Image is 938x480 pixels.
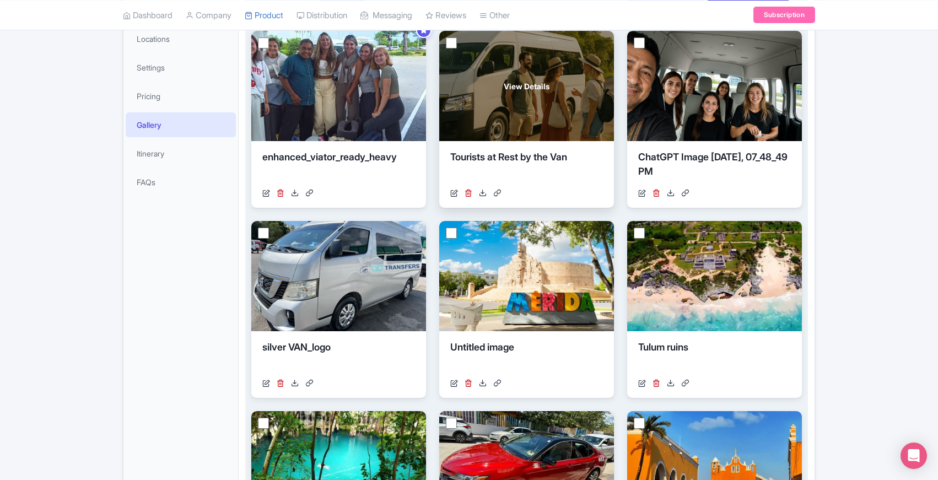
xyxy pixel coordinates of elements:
div: Open Intercom Messenger [901,443,927,469]
a: Locations [126,26,236,51]
a: Itinerary [126,141,236,166]
a: Gallery [126,112,236,137]
a: FAQs [126,170,236,195]
div: Tulum ruins [638,340,791,373]
a: Pricing [126,84,236,109]
div: ChatGPT Image [DATE], 07_48_49 PM [638,150,791,183]
a: Settings [126,55,236,80]
div: Untitled image [450,340,603,373]
div: silver VAN_logo [262,340,415,373]
div: enhanced_viator_ready_heavy [262,150,415,183]
span: View Details [504,80,549,92]
a: View Details [439,31,614,141]
div: Tourists at Rest by the Van [450,150,603,183]
a: Subscription [753,7,815,23]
